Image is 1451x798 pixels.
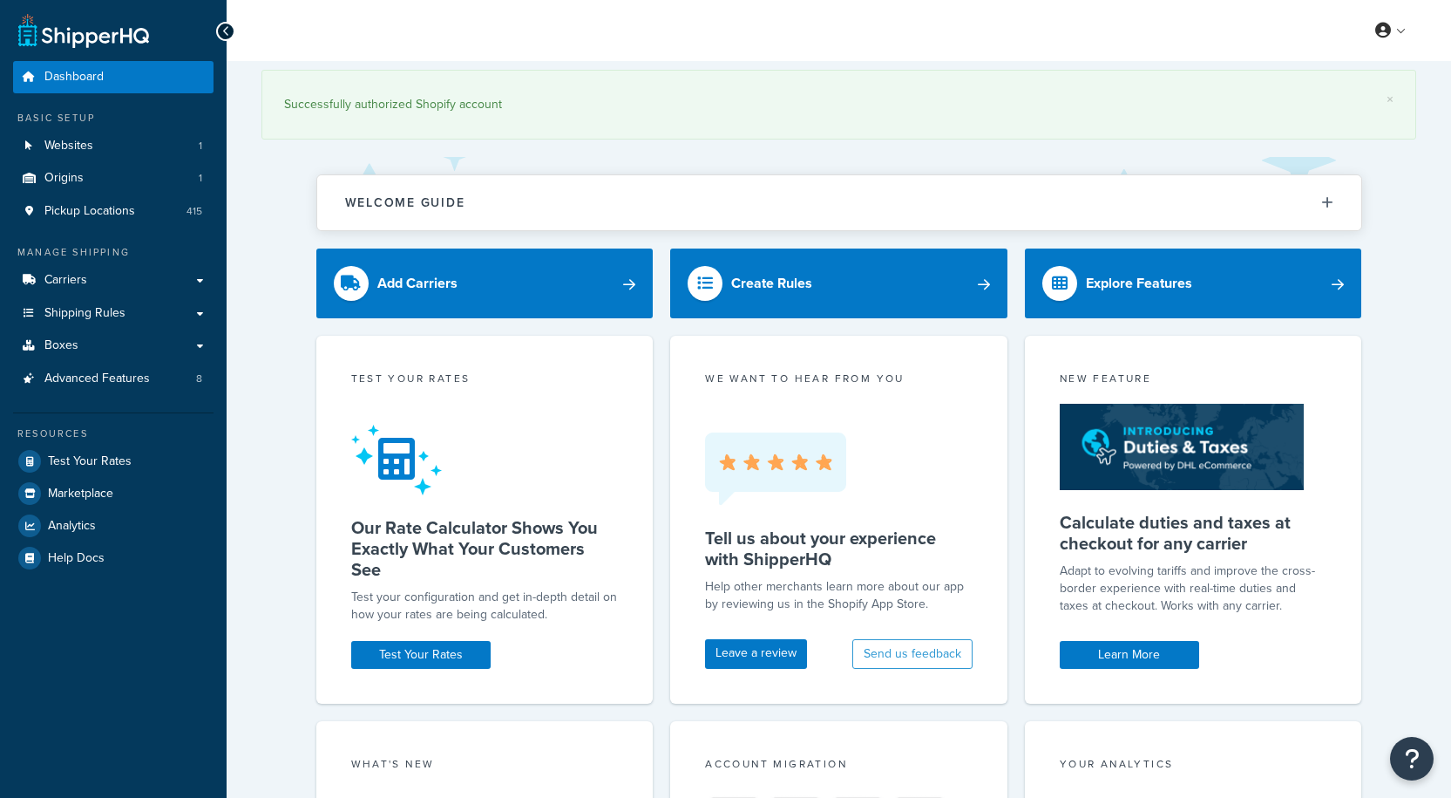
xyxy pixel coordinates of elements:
[316,249,654,318] a: Add Carriers
[13,363,214,395] a: Advanced Features8
[852,639,973,669] button: Send us feedback
[351,756,619,776] div: What's New
[13,264,214,297] a: Carriers
[48,487,113,501] span: Marketplace
[44,306,125,321] span: Shipping Rules
[13,195,214,228] a: Pickup Locations415
[731,271,812,296] div: Create Rules
[1390,737,1434,781] button: Open Resource Center
[13,130,214,162] li: Websites
[13,162,214,194] li: Origins
[1060,641,1199,669] a: Learn More
[13,130,214,162] a: Websites1
[377,271,458,296] div: Add Carriers
[13,478,214,509] a: Marketplace
[186,204,202,219] span: 415
[196,372,202,386] span: 8
[1060,563,1327,615] p: Adapt to evolving tariffs and improve the cross-border experience with real-time duties and taxes...
[13,330,214,362] a: Boxes
[13,363,214,395] li: Advanced Features
[13,61,214,93] a: Dashboard
[13,510,214,542] a: Analytics
[44,338,78,353] span: Boxes
[44,70,104,85] span: Dashboard
[13,245,214,260] div: Manage Shipping
[351,371,619,391] div: Test your rates
[13,297,214,330] a: Shipping Rules
[1060,512,1327,554] h5: Calculate duties and taxes at checkout for any carrier
[13,542,214,574] a: Help Docs
[1086,271,1192,296] div: Explore Features
[351,641,491,669] a: Test Your Rates
[48,454,132,469] span: Test Your Rates
[44,273,87,288] span: Carriers
[351,517,619,580] h5: Our Rate Calculator Shows You Exactly What Your Customers See
[1060,756,1327,776] div: Your Analytics
[13,162,214,194] a: Origins1
[44,171,84,186] span: Origins
[351,589,619,624] div: Test your configuration and get in-depth detail on how your rates are being calculated.
[670,249,1007,318] a: Create Rules
[1060,371,1327,391] div: New Feature
[1387,92,1393,106] a: ×
[44,139,93,153] span: Websites
[705,371,973,386] p: we want to hear from you
[48,519,96,534] span: Analytics
[44,372,150,386] span: Advanced Features
[705,756,973,776] div: Account Migration
[345,196,465,209] h2: Welcome Guide
[44,204,135,219] span: Pickup Locations
[705,639,807,669] a: Leave a review
[1025,249,1362,318] a: Explore Features
[284,92,1393,117] div: Successfully authorized Shopify account
[48,551,105,566] span: Help Docs
[13,446,214,477] a: Test Your Rates
[705,528,973,570] h5: Tell us about your experience with ShipperHQ
[705,578,973,613] p: Help other merchants learn more about our app by reviewing us in the Shopify App Store.
[13,426,214,441] div: Resources
[199,139,202,153] span: 1
[13,195,214,228] li: Pickup Locations
[13,111,214,126] div: Basic Setup
[199,171,202,186] span: 1
[317,175,1361,230] button: Welcome Guide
